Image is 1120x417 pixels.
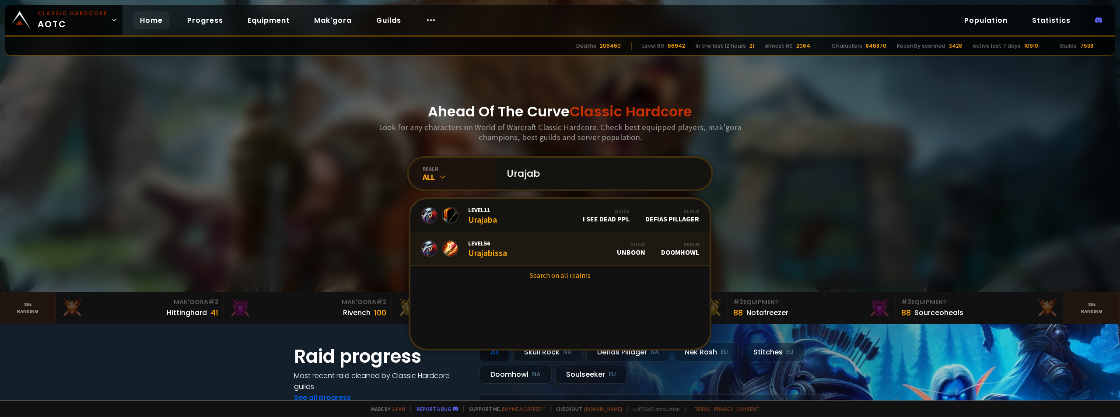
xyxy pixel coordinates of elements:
a: Consent [736,406,759,412]
div: Guild [617,241,645,248]
div: Realm [645,208,699,214]
div: 21 [749,42,754,50]
span: Checkout [550,406,622,412]
a: Population [957,11,1015,29]
a: Mak'Gora#3Hittinghard41 [56,292,224,324]
small: EU [609,370,616,379]
div: 3428 [949,42,962,50]
div: 2064 [796,42,810,50]
a: a fan [392,406,405,412]
span: Level 56 [468,239,507,247]
div: Urajabissa [468,239,507,258]
div: Doomhowl [661,241,699,256]
small: EU [721,348,728,357]
div: Equipment [901,298,1058,307]
a: Home [133,11,170,29]
div: Equipment [733,298,890,307]
a: [DOMAIN_NAME] [584,406,622,412]
small: Classic Hardcore [38,10,108,18]
a: #3Equipment88Sourceoheals [896,292,1064,324]
div: Guilds [1060,42,1077,50]
div: Urajaba [468,206,497,225]
div: All [479,343,510,361]
a: #2Equipment88Notafreezer [728,292,896,324]
a: Mak'gora [307,11,359,29]
div: Deaths [576,42,596,50]
div: 41 [210,307,218,319]
a: Progress [180,11,230,29]
a: Report a bug [417,406,451,412]
span: Support me, [463,406,545,412]
div: Defias Pillager [586,343,670,361]
a: Classic HardcoreAOTC [5,5,122,35]
h1: Ahead Of The Curve [428,101,692,122]
div: Rivench [343,307,371,318]
div: Skull Rock [513,343,583,361]
input: Search a character... [501,158,701,189]
div: Nek'Rosh [674,343,739,361]
div: In the last 12 hours [696,42,746,50]
span: Made by [366,406,405,412]
div: Notafreezer [746,307,788,318]
div: Doomhowl [479,365,552,384]
a: Mak'Gora#2Rivench100 [224,292,392,324]
a: Mak'Gora#1Rîvench100 [392,292,560,324]
div: Hittinghard [167,307,207,318]
a: Level56UrajabissaGuildUnboonRealmDoomhowl [410,232,710,266]
a: Search on all realms [410,266,710,285]
small: NA [532,370,541,379]
div: 100 [374,307,386,319]
h4: Most recent raid cleaned by Classic Hardcore guilds [294,370,469,392]
span: # 2 [376,298,386,306]
div: Almost 60 [765,42,793,50]
span: # 3 [901,298,911,306]
div: Realm [661,241,699,248]
span: Level 11 [468,206,497,214]
div: I See Dead Ppl [583,208,630,223]
div: Unboon [617,241,645,256]
div: Active last 7 days [973,42,1021,50]
span: # 2 [733,298,743,306]
small: NA [563,348,572,357]
h3: Look for any characters on World of Warcraft Classic Hardcore. Check best equipped players, mak'g... [375,122,745,142]
a: Level11UrajabaGuildI See Dead PplRealmDefias Pillager [410,199,710,232]
div: 846870 [866,42,886,50]
a: Statistics [1025,11,1078,29]
a: Guilds [369,11,408,29]
a: Seeranking [1064,292,1120,324]
span: Classic Hardcore [570,102,692,121]
span: # 3 [208,298,218,306]
a: Buy me a coffee [502,406,545,412]
div: 88 [901,307,911,319]
a: Privacy [714,406,733,412]
div: Recently scanned [897,42,945,50]
div: Soulseeker [555,365,627,384]
div: 88 [733,307,743,319]
span: v. d752d5 - production [627,406,680,412]
a: See all progress [294,392,351,403]
div: Stitches [742,343,805,361]
div: Mak'Gora [61,298,218,307]
div: Level 60 [642,42,664,50]
div: 66942 [668,42,685,50]
div: Sourceoheals [914,307,963,318]
span: AOTC [38,10,108,31]
div: Guild [583,208,630,214]
div: Mak'Gora [397,298,554,307]
small: EU [786,348,794,357]
div: 7538 [1080,42,1093,50]
a: Equipment [241,11,297,29]
div: realm [423,165,496,172]
small: NA [651,348,659,357]
h1: Raid progress [294,343,469,370]
div: 206460 [600,42,621,50]
div: Characters [832,42,862,50]
a: Terms [694,406,710,412]
div: All [423,172,496,182]
div: 10910 [1024,42,1038,50]
div: Defias Pillager [645,208,699,223]
div: Mak'Gora [229,298,386,307]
